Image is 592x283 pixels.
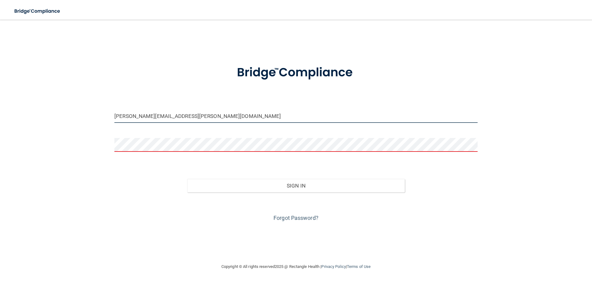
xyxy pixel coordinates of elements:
[224,57,368,89] img: bridge_compliance_login_screen.278c3ca4.svg
[347,264,371,269] a: Terms of Use
[183,257,409,277] div: Copyright © All rights reserved 2025 @ Rectangle Health | |
[187,179,405,192] button: Sign In
[273,215,319,221] a: Forgot Password?
[114,109,478,123] input: Email
[321,264,346,269] a: Privacy Policy
[9,5,66,18] img: bridge_compliance_login_screen.278c3ca4.svg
